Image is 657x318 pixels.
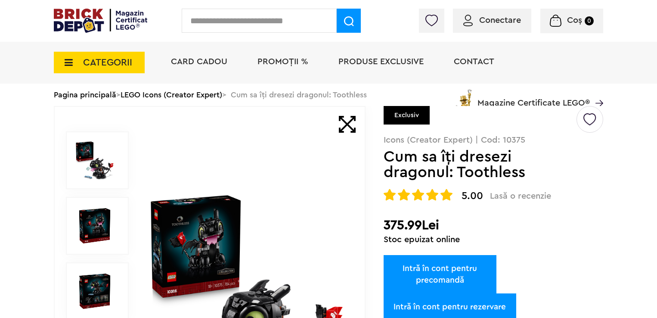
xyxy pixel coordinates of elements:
img: Evaluare cu stele [384,189,396,201]
a: PROMOȚII % [257,57,308,66]
span: 5.00 [462,191,483,201]
span: Coș [567,16,582,25]
span: CATEGORII [83,58,132,67]
img: Cum sa îţi dresezi dragonul: Toothless [75,141,114,180]
a: Magazine Certificate LEGO® [590,87,603,96]
div: Stoc epuizat online [384,235,603,244]
img: Evaluare cu stele [426,189,438,201]
img: Evaluare cu stele [440,189,452,201]
a: Conectare [463,16,521,25]
h1: Cum sa îţi dresezi dragonul: Toothless [384,149,575,180]
a: Card Cadou [171,57,227,66]
p: Icons (Creator Expert) | Cod: 10375 [384,136,603,144]
div: Exclusiv [384,106,430,125]
img: Cum sa îţi dresezi dragonul: Toothless [75,206,114,245]
img: Evaluare cu stele [412,189,424,201]
a: Contact [454,57,494,66]
img: Evaluare cu stele [398,189,410,201]
span: Lasă o recenzie [490,191,551,201]
small: 0 [585,16,594,25]
h2: 375.99Lei [384,218,603,233]
img: Cum sa îţi dresezi dragonul: Toothless LEGO 10375 [75,272,114,311]
a: Produse exclusive [338,57,424,66]
span: Magazine Certificate LEGO® [477,87,590,107]
span: Conectare [479,16,521,25]
a: Intră în cont pentru precomandă [384,255,497,293]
